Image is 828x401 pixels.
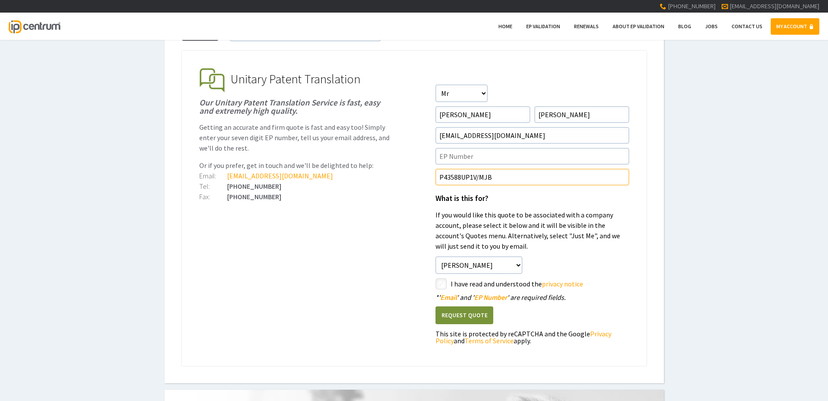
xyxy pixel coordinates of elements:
a: [EMAIL_ADDRESS][DOMAIN_NAME] [227,171,333,180]
div: This site is protected by reCAPTCHA and the Google and apply. [435,330,629,344]
div: Fax: [199,193,227,200]
a: Home [493,18,518,35]
span: Unitary Patent Translation [231,71,360,87]
a: EP Validation [521,18,566,35]
p: Getting an accurate and firm quote is fast and easy too! Simply enter your seven digit EP number,... [199,122,393,153]
a: privacy notice [542,279,583,288]
div: Tel: [199,183,227,190]
span: Renewals [574,23,599,30]
div: [PHONE_NUMBER] [199,183,393,190]
input: Your Reference [435,169,629,185]
a: Jobs [699,18,723,35]
label: I have read and understood the [451,278,629,289]
div: [PHONE_NUMBER] [199,193,393,200]
a: Blog [673,18,697,35]
a: Terms of Service [465,336,514,345]
span: Email [440,293,457,302]
span: Jobs [705,23,718,30]
span: Blog [678,23,691,30]
h1: Our Unitary Patent Translation Service is fast, easy and extremely high quality. [199,99,393,115]
input: Email [435,127,629,144]
span: [PHONE_NUMBER] [668,2,716,10]
div: ' ' and ' ' are required fields. [435,294,629,301]
p: If you would like this quote to be associated with a company account, please select it below and ... [435,210,629,251]
span: EP Validation [526,23,560,30]
input: Surname [534,106,629,123]
a: Renewals [568,18,604,35]
a: [EMAIL_ADDRESS][DOMAIN_NAME] [729,2,819,10]
span: EP Number [474,293,507,302]
label: styled-checkbox [435,278,447,289]
input: EP Number [435,148,629,164]
div: Email: [199,172,227,179]
a: Contact Us [726,18,768,35]
span: Home [498,23,512,30]
a: About EP Validation [607,18,670,35]
a: Privacy Policy [435,329,611,345]
input: First Name [435,106,530,123]
a: MY ACCOUNT [771,18,819,35]
span: Contact Us [732,23,762,30]
button: Request Quote [435,306,493,324]
span: About EP Validation [613,23,664,30]
p: Or if you prefer, get in touch and we'll be delighted to help: [199,160,393,171]
a: IP Centrum [9,13,60,40]
h1: What is this for? [435,195,629,203]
